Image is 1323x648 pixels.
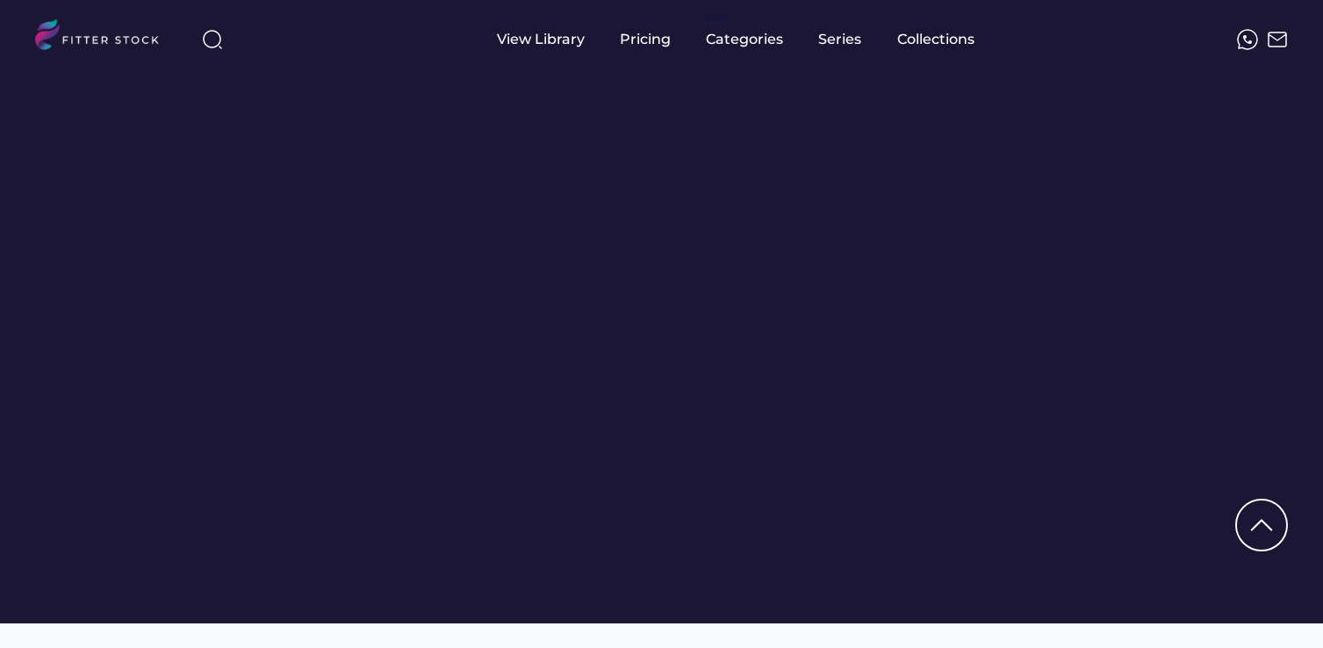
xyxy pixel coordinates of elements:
div: fvck [706,9,729,26]
img: LOGO.svg [35,19,174,55]
div: Pricing [620,30,671,49]
div: Collections [897,30,974,49]
div: Series [818,30,862,49]
img: Frame%2051.svg [1267,29,1288,50]
div: Categories [706,30,783,49]
img: Group%201000002322%20%281%29.svg [1237,500,1286,550]
img: meteor-icons_whatsapp%20%281%29.svg [1237,29,1258,50]
div: View Library [497,30,585,49]
img: search-normal%203.svg [202,29,223,50]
